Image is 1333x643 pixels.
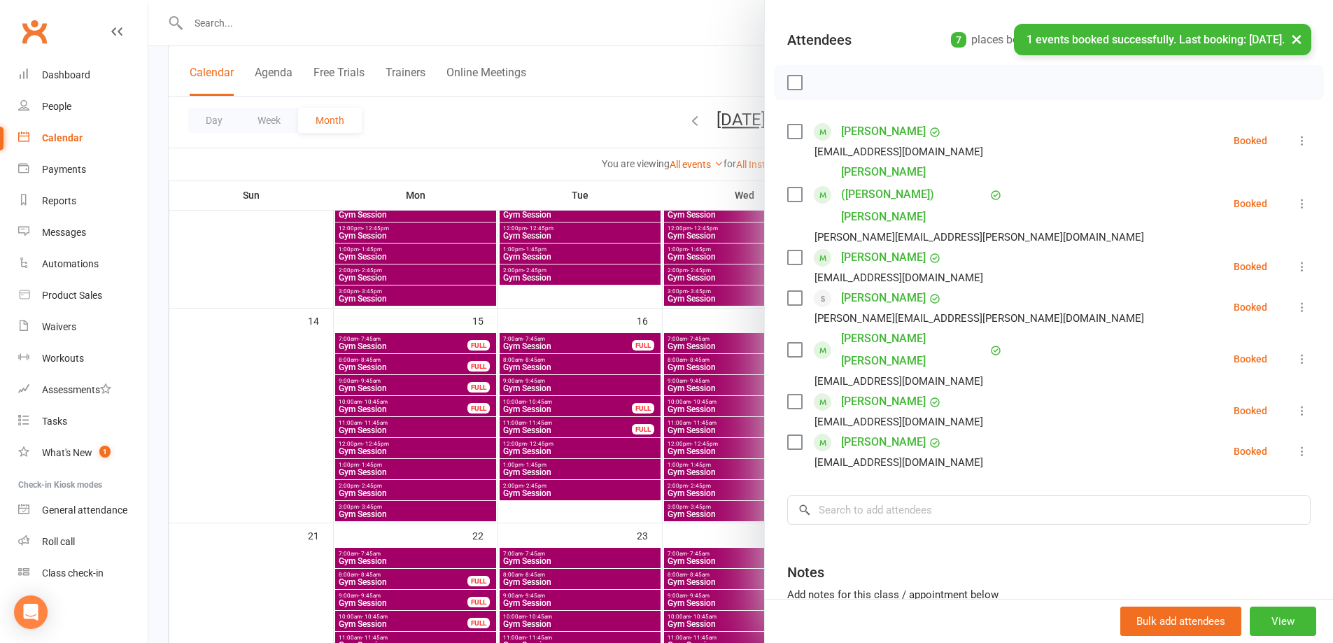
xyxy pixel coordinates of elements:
[42,504,127,516] div: General attendance
[18,122,148,154] a: Calendar
[42,567,104,579] div: Class check-in
[42,132,83,143] div: Calendar
[814,453,983,472] div: [EMAIL_ADDRESS][DOMAIN_NAME]
[841,287,926,309] a: [PERSON_NAME]
[1234,446,1267,456] div: Booked
[18,59,148,91] a: Dashboard
[1234,406,1267,416] div: Booked
[42,353,84,364] div: Workouts
[18,154,148,185] a: Payments
[42,258,99,269] div: Automations
[1250,607,1316,636] button: View
[14,595,48,629] div: Open Intercom Messenger
[18,526,148,558] a: Roll call
[99,446,111,458] span: 1
[42,69,90,80] div: Dashboard
[18,343,148,374] a: Workouts
[18,91,148,122] a: People
[814,269,983,287] div: [EMAIL_ADDRESS][DOMAIN_NAME]
[1234,262,1267,271] div: Booked
[814,143,983,161] div: [EMAIL_ADDRESS][DOMAIN_NAME]
[42,195,76,206] div: Reports
[841,120,926,143] a: [PERSON_NAME]
[841,390,926,413] a: [PERSON_NAME]
[42,290,102,301] div: Product Sales
[18,406,148,437] a: Tasks
[1014,24,1311,55] div: 1 events booked successfully. Last booking: [DATE].
[42,384,111,395] div: Assessments
[18,311,148,343] a: Waivers
[18,437,148,469] a: What's New1
[42,164,86,175] div: Payments
[841,246,926,269] a: [PERSON_NAME]
[814,309,1144,327] div: [PERSON_NAME][EMAIL_ADDRESS][PERSON_NAME][DOMAIN_NAME]
[42,416,67,427] div: Tasks
[18,558,148,589] a: Class kiosk mode
[1234,136,1267,146] div: Booked
[787,495,1311,525] input: Search to add attendees
[18,185,148,217] a: Reports
[1120,607,1241,636] button: Bulk add attendees
[814,372,983,390] div: [EMAIL_ADDRESS][DOMAIN_NAME]
[1234,302,1267,312] div: Booked
[841,161,987,228] a: [PERSON_NAME] ([PERSON_NAME]) [PERSON_NAME]
[18,248,148,280] a: Automations
[787,586,1311,603] div: Add notes for this class / appointment below
[814,228,1144,246] div: [PERSON_NAME][EMAIL_ADDRESS][PERSON_NAME][DOMAIN_NAME]
[1234,354,1267,364] div: Booked
[1284,24,1309,54] button: ×
[42,227,86,238] div: Messages
[841,327,987,372] a: [PERSON_NAME] [PERSON_NAME]
[787,563,824,582] div: Notes
[18,280,148,311] a: Product Sales
[18,374,148,406] a: Assessments
[18,217,148,248] a: Messages
[42,536,75,547] div: Roll call
[17,14,52,49] a: Clubworx
[18,495,148,526] a: General attendance kiosk mode
[42,101,71,112] div: People
[841,431,926,453] a: [PERSON_NAME]
[814,413,983,431] div: [EMAIL_ADDRESS][DOMAIN_NAME]
[1234,199,1267,209] div: Booked
[42,321,76,332] div: Waivers
[42,447,92,458] div: What's New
